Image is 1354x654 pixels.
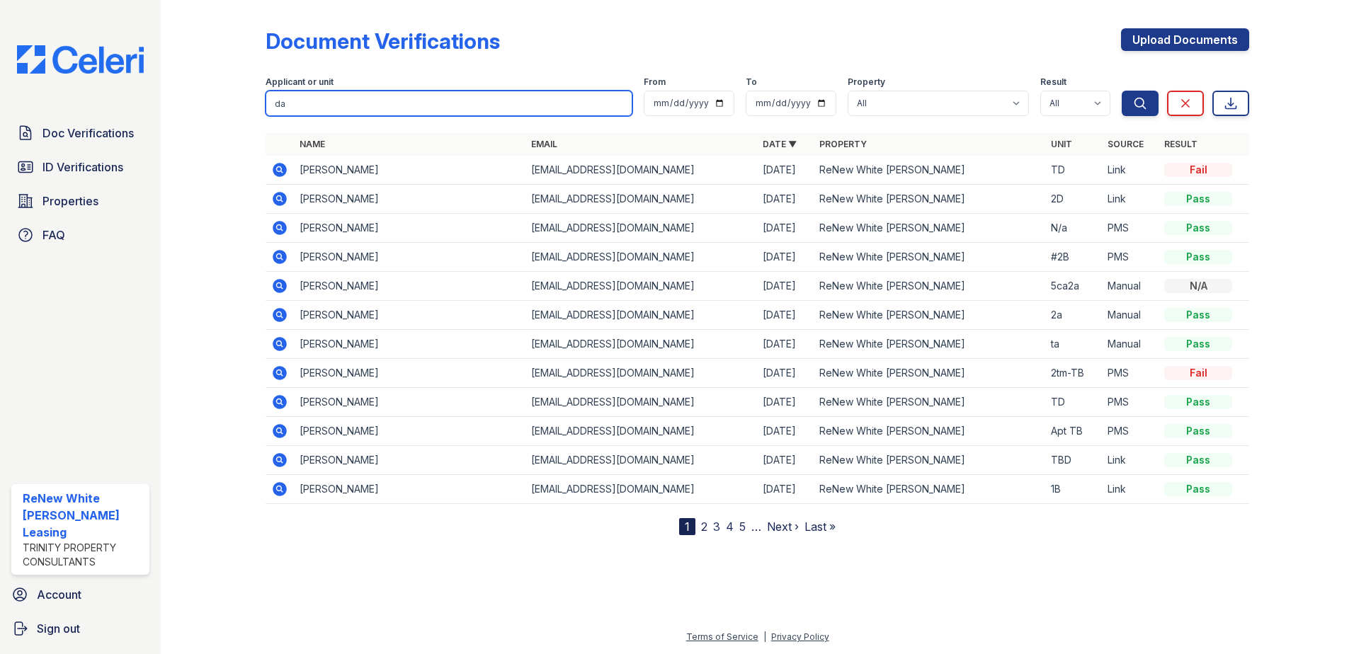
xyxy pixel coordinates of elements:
a: Next › [767,520,799,534]
td: Manual [1102,272,1159,301]
td: ReNew White [PERSON_NAME] [814,272,1045,301]
td: [EMAIL_ADDRESS][DOMAIN_NAME] [525,301,757,330]
td: [EMAIL_ADDRESS][DOMAIN_NAME] [525,359,757,388]
div: Pass [1164,337,1232,351]
a: Sign out [6,614,155,643]
td: ReNew White [PERSON_NAME] [814,446,1045,475]
td: ReNew White [PERSON_NAME] [814,243,1045,272]
td: PMS [1102,417,1159,446]
td: Link [1102,185,1159,214]
a: Account [6,580,155,609]
td: ta [1045,330,1102,359]
td: PMS [1102,359,1159,388]
td: [PERSON_NAME] [294,388,525,417]
a: Privacy Policy [771,631,829,642]
td: [PERSON_NAME] [294,475,525,504]
td: [DATE] [757,330,814,359]
td: ReNew White [PERSON_NAME] [814,330,1045,359]
td: ReNew White [PERSON_NAME] [814,185,1045,214]
td: [DATE] [757,243,814,272]
td: [DATE] [757,301,814,330]
div: Fail [1164,366,1232,380]
td: [PERSON_NAME] [294,301,525,330]
span: … [751,518,761,535]
td: #2B [1045,243,1102,272]
span: FAQ [42,226,65,243]
div: ReNew White [PERSON_NAME] Leasing [23,490,144,541]
a: 2 [701,520,707,534]
td: TD [1045,156,1102,185]
label: From [644,76,666,88]
div: Pass [1164,424,1232,438]
td: [DATE] [757,446,814,475]
td: [PERSON_NAME] [294,243,525,272]
td: N/a [1045,214,1102,243]
td: [EMAIL_ADDRESS][DOMAIN_NAME] [525,156,757,185]
td: Manual [1102,301,1159,330]
td: 2a [1045,301,1102,330]
a: Upload Documents [1121,28,1249,51]
td: [PERSON_NAME] [294,214,525,243]
a: Unit [1051,139,1072,149]
td: Manual [1102,330,1159,359]
div: N/A [1164,279,1232,293]
td: [PERSON_NAME] [294,330,525,359]
a: Email [531,139,557,149]
td: [EMAIL_ADDRESS][DOMAIN_NAME] [525,272,757,301]
a: 3 [713,520,720,534]
div: Pass [1164,308,1232,322]
a: Source [1108,139,1144,149]
div: | [763,631,766,642]
td: [EMAIL_ADDRESS][DOMAIN_NAME] [525,330,757,359]
td: [PERSON_NAME] [294,156,525,185]
label: Result [1040,76,1066,88]
label: To [746,76,757,88]
td: [EMAIL_ADDRESS][DOMAIN_NAME] [525,417,757,446]
span: Sign out [37,620,80,637]
td: [DATE] [757,359,814,388]
td: [EMAIL_ADDRESS][DOMAIN_NAME] [525,388,757,417]
td: TD [1045,388,1102,417]
label: Property [848,76,885,88]
div: Pass [1164,453,1232,467]
span: Doc Verifications [42,125,134,142]
td: [PERSON_NAME] [294,272,525,301]
td: PMS [1102,243,1159,272]
td: [DATE] [757,388,814,417]
div: Pass [1164,221,1232,235]
a: 4 [726,520,734,534]
a: Properties [11,187,149,215]
td: ReNew White [PERSON_NAME] [814,359,1045,388]
td: ReNew White [PERSON_NAME] [814,214,1045,243]
a: Name [300,139,325,149]
td: 2D [1045,185,1102,214]
input: Search by name, email, or unit number [266,91,632,116]
label: Applicant or unit [266,76,334,88]
a: Property [819,139,867,149]
div: Trinity Property Consultants [23,541,144,569]
a: Terms of Service [686,631,758,642]
td: PMS [1102,388,1159,417]
td: [DATE] [757,185,814,214]
td: [PERSON_NAME] [294,185,525,214]
td: [EMAIL_ADDRESS][DOMAIN_NAME] [525,185,757,214]
a: FAQ [11,221,149,249]
td: PMS [1102,214,1159,243]
div: Pass [1164,192,1232,206]
a: Last » [804,520,836,534]
td: [DATE] [757,417,814,446]
td: [DATE] [757,475,814,504]
td: ReNew White [PERSON_NAME] [814,156,1045,185]
td: [EMAIL_ADDRESS][DOMAIN_NAME] [525,214,757,243]
td: 2tm-TB [1045,359,1102,388]
div: 1 [679,518,695,535]
td: ReNew White [PERSON_NAME] [814,301,1045,330]
td: Link [1102,446,1159,475]
td: 5ca2a [1045,272,1102,301]
td: Apt TB [1045,417,1102,446]
td: [PERSON_NAME] [294,359,525,388]
a: 5 [739,520,746,534]
td: [EMAIL_ADDRESS][DOMAIN_NAME] [525,475,757,504]
td: [PERSON_NAME] [294,417,525,446]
